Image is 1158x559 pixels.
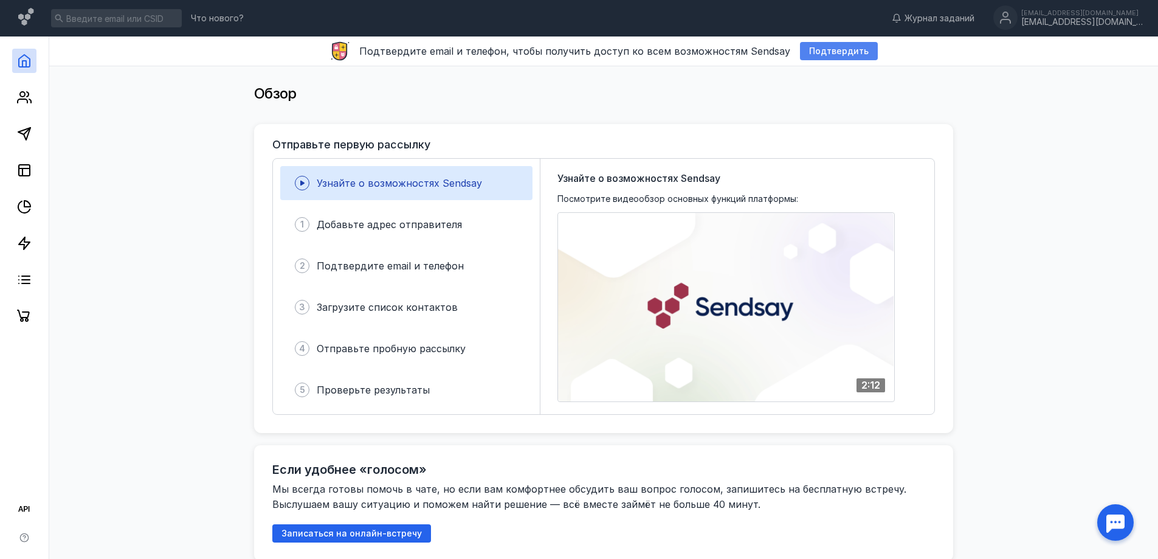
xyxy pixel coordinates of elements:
span: 2 [300,260,305,272]
span: Отправьте пробную рассылку [317,342,466,355]
span: Проверьте результаты [317,384,430,396]
div: [EMAIL_ADDRESS][DOMAIN_NAME] [1021,9,1143,16]
span: Записаться на онлайн-встречу [281,529,422,539]
span: 5 [300,384,305,396]
button: Записаться на онлайн-встречу [272,524,431,543]
h2: Если удобнее «голосом» [272,462,427,477]
span: Узнайте о возможностях Sendsay [557,171,720,186]
span: Узнайте о возможностях Sendsay [317,177,482,189]
span: 1 [300,218,304,231]
span: Посмотрите видеообзор основных функций платформы: [557,193,798,205]
div: 2:12 [856,378,885,392]
span: Подтвердите email и телефон, чтобы получить доступ ко всем возможностям Sendsay [359,45,790,57]
div: [EMAIL_ADDRESS][DOMAIN_NAME] [1021,17,1143,27]
span: 4 [299,342,305,355]
button: Подтвердить [800,42,878,60]
span: Подтвердить [809,46,869,57]
span: Добавьте адрес отправителя [317,218,462,231]
input: Введите email или CSID [51,9,182,27]
span: Мы всегда готовы помочь в чате, но если вам комфортнее обсудить ваш вопрос голосом, запишитесь на... [272,483,909,510]
span: Обзор [254,85,297,102]
h3: Отправьте первую рассылку [272,139,430,151]
span: Журнал заданий [905,12,974,24]
span: 3 [299,301,305,313]
a: Записаться на онлайн-встречу [272,528,431,538]
span: Загрузите список контактов [317,301,458,313]
a: Журнал заданий [886,12,981,24]
a: Что нового? [185,14,250,23]
span: Что нового? [191,14,244,23]
span: Подтвердите email и телефон [317,260,464,272]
